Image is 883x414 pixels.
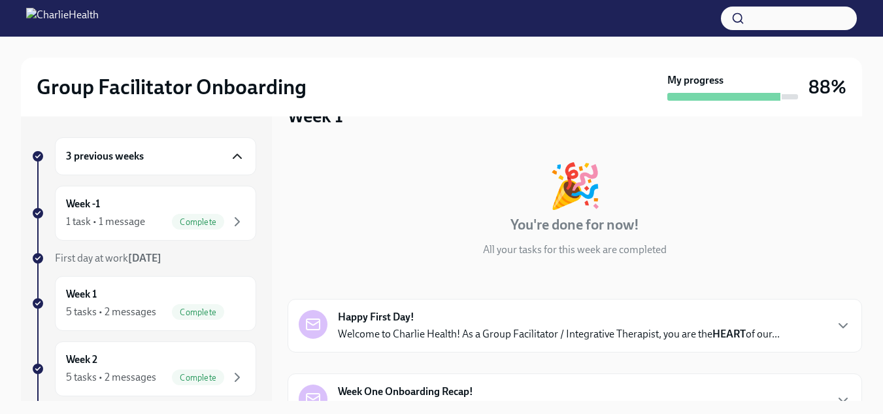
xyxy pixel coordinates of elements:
[66,197,100,211] h6: Week -1
[172,373,224,383] span: Complete
[808,75,846,99] h3: 88%
[31,251,256,266] a: First day at work[DATE]
[667,73,724,88] strong: My progress
[66,370,156,385] div: 5 tasks • 2 messages
[66,215,145,229] div: 1 task • 1 message
[66,305,156,319] div: 5 tasks • 2 messages
[548,164,602,207] div: 🎉
[712,328,746,340] strong: HEART
[338,385,473,399] strong: Week One Onboarding Recap!
[55,252,161,264] span: First day at work
[26,8,99,29] img: CharlieHealth
[37,74,307,100] h2: Group Facilitator Onboarding
[66,149,144,164] h6: 3 previous weeks
[31,341,256,396] a: Week 25 tasks • 2 messagesComplete
[66,287,97,302] h6: Week 1
[338,327,780,341] p: Welcome to Charlie Health! As a Group Facilitator / Integrative Therapist, you are the of our...
[172,307,224,317] span: Complete
[31,276,256,331] a: Week 15 tasks • 2 messagesComplete
[55,137,256,175] div: 3 previous weeks
[172,217,224,227] span: Complete
[31,186,256,241] a: Week -11 task • 1 messageComplete
[66,353,97,367] h6: Week 2
[510,215,639,235] h4: You're done for now!
[338,310,414,324] strong: Happy First Day!
[128,252,161,264] strong: [DATE]
[483,243,667,257] p: All your tasks for this week are completed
